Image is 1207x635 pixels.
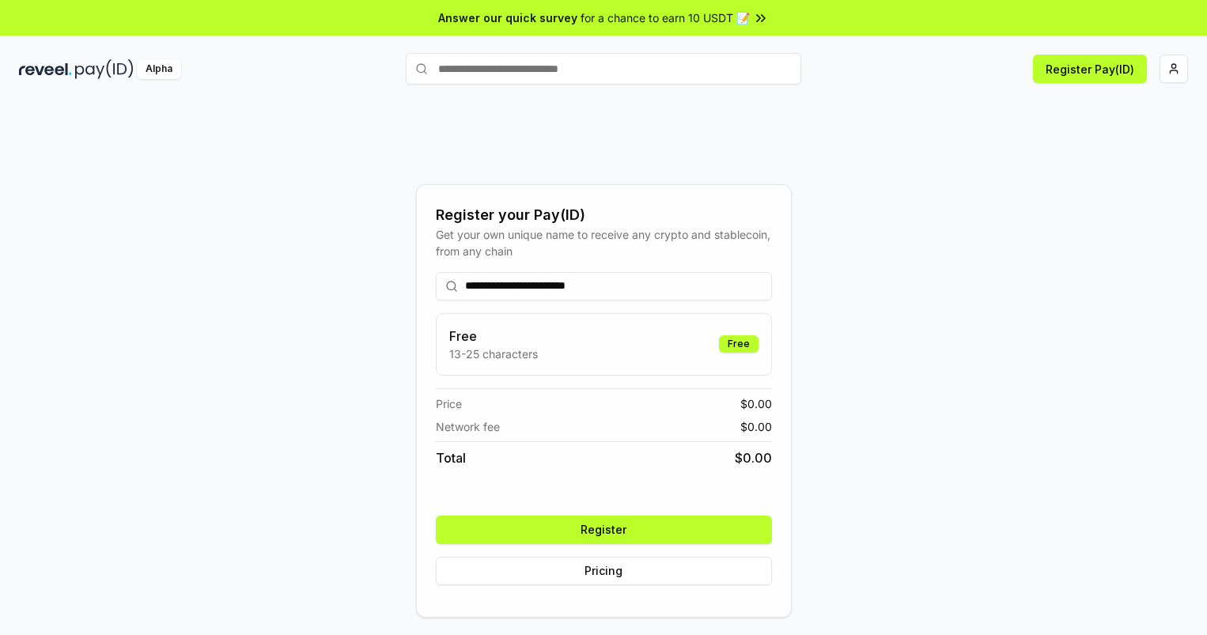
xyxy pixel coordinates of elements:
[436,395,462,412] span: Price
[1033,55,1147,83] button: Register Pay(ID)
[719,335,759,353] div: Free
[75,59,134,79] img: pay_id
[436,204,772,226] div: Register your Pay(ID)
[438,9,577,26] span: Answer our quick survey
[740,418,772,435] span: $ 0.00
[449,346,538,362] p: 13-25 characters
[449,327,538,346] h3: Free
[735,448,772,467] span: $ 0.00
[137,59,181,79] div: Alpha
[436,226,772,259] div: Get your own unique name to receive any crypto and stablecoin, from any chain
[19,59,72,79] img: reveel_dark
[436,448,466,467] span: Total
[436,418,500,435] span: Network fee
[740,395,772,412] span: $ 0.00
[581,9,750,26] span: for a chance to earn 10 USDT 📝
[436,516,772,544] button: Register
[436,557,772,585] button: Pricing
